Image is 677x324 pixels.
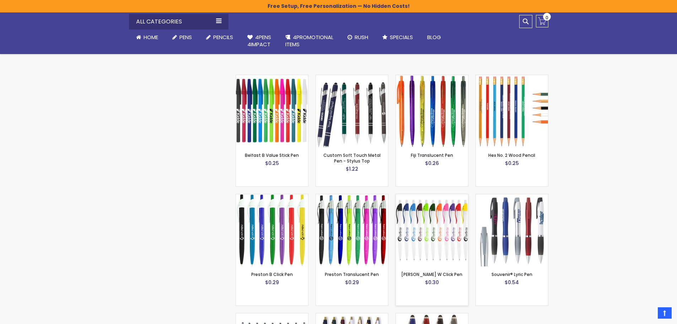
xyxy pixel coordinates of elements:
[425,160,439,167] span: $0.26
[491,271,532,277] a: Souvenir® Lyric Pen
[323,152,381,164] a: Custom Soft Touch Metal Pen - Stylus Top
[396,194,468,200] a: Preston W Click Pen
[340,30,375,45] a: Rush
[476,194,548,266] img: Souvenir® Lyric Pen
[129,14,229,30] div: All Categories
[179,33,192,41] span: Pens
[144,33,158,41] span: Home
[325,271,379,277] a: Preston Translucent Pen
[536,15,548,27] a: 0
[236,194,308,200] a: Preston B Click Pen
[476,75,548,147] img: Hex No. 2 Wood Pencil
[476,194,548,200] a: Souvenir® Lyric Pen
[476,75,548,81] a: Hex No. 2 Wood Pencil
[265,160,279,167] span: $0.25
[236,75,308,81] a: Belfast B Value Stick Pen
[396,313,468,319] a: Vivano Duo Pen with Stylus - Standard Laser
[425,279,439,286] span: $0.30
[236,75,308,147] img: Belfast B Value Stick Pen
[265,279,279,286] span: $0.29
[316,194,388,200] a: Preston Translucent Pen
[546,14,548,21] span: 0
[355,33,368,41] span: Rush
[316,313,388,319] a: Ultra Gold Pen
[505,279,519,286] span: $0.54
[396,75,468,81] a: Fiji Translucent Pen
[245,152,299,158] a: Belfast B Value Stick Pen
[316,75,388,147] img: Custom Soft Touch Metal Pen - Stylus Top
[427,33,441,41] span: Blog
[278,30,340,53] a: 4PROMOTIONALITEMS
[165,30,199,45] a: Pens
[401,271,462,277] a: [PERSON_NAME] W Click Pen
[247,33,271,48] span: 4Pens 4impact
[129,30,165,45] a: Home
[375,30,420,45] a: Specials
[213,33,233,41] span: Pencils
[396,75,468,147] img: Fiji Translucent Pen
[658,307,672,319] a: Top
[390,33,413,41] span: Specials
[346,165,358,172] span: $1.22
[505,160,519,167] span: $0.25
[285,33,333,48] span: 4PROMOTIONAL ITEMS
[411,152,453,158] a: Fiji Translucent Pen
[420,30,448,45] a: Blog
[316,194,388,266] img: Preston Translucent Pen
[236,194,308,266] img: Preston B Click Pen
[488,152,535,158] a: Hex No. 2 Wood Pencil
[199,30,240,45] a: Pencils
[345,279,359,286] span: $0.29
[236,313,308,319] a: Stiletto Advertising Stylus Pens - Special Offer
[251,271,293,277] a: Preston B Click Pen
[396,194,468,266] img: Preston W Click Pen
[240,30,278,53] a: 4Pens4impact
[316,75,388,81] a: Custom Soft Touch Metal Pen - Stylus Top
